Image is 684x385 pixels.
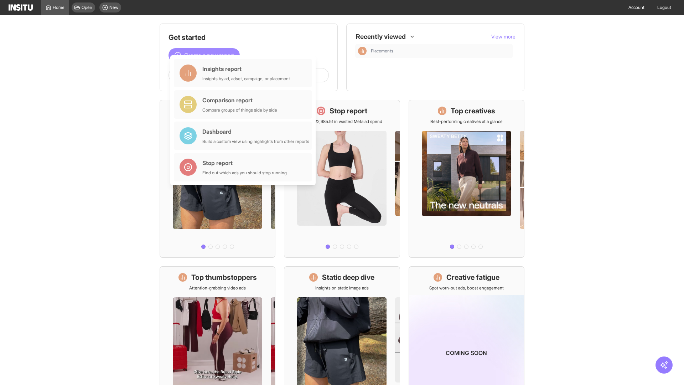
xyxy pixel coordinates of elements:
[202,170,287,176] div: Find out which ads you should stop running
[409,100,524,258] a: Top creativesBest-performing creatives at a glance
[358,47,367,55] div: Insights
[189,285,246,291] p: Attention-grabbing video ads
[202,65,290,73] div: Insights report
[371,48,510,54] span: Placements
[160,100,275,258] a: What's live nowSee all active ads instantly
[371,48,393,54] span: Placements
[169,48,240,62] button: Create a new report
[53,5,64,10] span: Home
[430,119,503,124] p: Best-performing creatives at a glance
[491,33,515,40] button: View more
[202,159,287,167] div: Stop report
[202,96,277,104] div: Comparison report
[451,106,495,116] h1: Top creatives
[184,51,234,60] span: Create a new report
[202,139,309,144] div: Build a custom view using highlights from other reports
[9,4,33,11] img: Logo
[82,5,92,10] span: Open
[330,106,367,116] h1: Stop report
[284,100,400,258] a: Stop reportSave £22,985.51 in wasted Meta ad spend
[322,272,374,282] h1: Static deep dive
[302,119,382,124] p: Save £22,985.51 in wasted Meta ad spend
[202,107,277,113] div: Compare groups of things side by side
[202,76,290,82] div: Insights by ad, adset, campaign, or placement
[109,5,118,10] span: New
[202,127,309,136] div: Dashboard
[191,272,257,282] h1: Top thumbstoppers
[315,285,369,291] p: Insights on static image ads
[491,34,515,40] span: View more
[169,32,329,42] h1: Get started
